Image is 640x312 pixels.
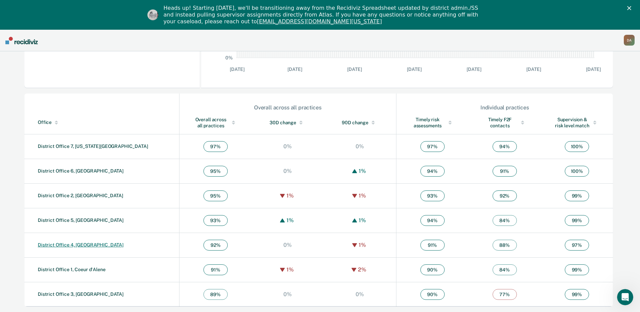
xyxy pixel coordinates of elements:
[420,264,445,275] span: 90 %
[407,67,421,72] text: [DATE]
[420,289,445,300] span: 90 %
[203,289,228,300] span: 89 %
[396,111,468,134] th: Toggle SortBy
[493,166,517,177] span: 91 %
[203,240,228,251] span: 92 %
[282,291,294,297] div: 0%
[164,5,482,25] div: Heads up! Starting [DATE], we'll be transitioning away from the Recidiviz Spreadsheet updated by ...
[5,37,38,44] img: Recidiviz
[203,141,228,152] span: 97 %
[285,217,296,224] div: 1%
[357,217,368,224] div: 1%
[420,190,445,201] span: 93 %
[493,240,517,251] span: 88 %
[203,215,228,226] span: 93 %
[627,6,634,10] div: Close
[147,9,158,20] img: Profile image for Kim
[565,141,589,152] span: 100 %
[554,116,600,129] div: Supervision & risk level match
[38,291,123,297] a: District Office 3, [GEOGRAPHIC_DATA]
[354,143,366,150] div: 0%
[357,242,368,248] div: 1%
[230,67,244,72] text: [DATE]
[565,215,589,226] span: 99 %
[337,120,383,126] div: 90D change
[282,242,294,248] div: 0%
[38,242,123,248] a: District Office 4, [GEOGRAPHIC_DATA]
[357,192,368,199] div: 1%
[38,193,123,198] a: District Office 2, [GEOGRAPHIC_DATA]
[467,67,481,72] text: [DATE]
[541,111,613,134] th: Toggle SortBy
[179,111,251,134] th: Toggle SortBy
[252,111,324,134] th: Toggle SortBy
[420,240,445,251] span: 91 %
[468,111,540,134] th: Toggle SortBy
[565,264,589,275] span: 99 %
[493,289,517,300] span: 77 %
[38,217,123,223] a: District Office 5, [GEOGRAPHIC_DATA]
[38,267,106,272] a: District Office 1, Coeur d'Alene
[354,291,366,297] div: 0%
[357,168,368,174] div: 1%
[180,104,396,111] div: Overall across all practices
[617,289,633,305] iframe: Intercom live chat
[203,166,228,177] span: 95 %
[265,120,310,126] div: 30D change
[493,141,517,152] span: 94 %
[282,143,294,150] div: 0%
[38,144,148,149] a: District Office 7, [US_STATE][GEOGRAPHIC_DATA]
[347,67,362,72] text: [DATE]
[624,35,635,46] button: DA
[565,240,589,251] span: 97 %
[356,266,368,273] div: 2%
[397,104,613,111] div: Individual practices
[203,264,228,275] span: 91 %
[285,266,296,273] div: 1%
[482,116,527,129] div: Timely F2F contacts
[24,111,179,134] th: Toggle SortBy
[493,264,517,275] span: 84 %
[420,141,445,152] span: 97 %
[38,168,123,174] a: District Office 6, [GEOGRAPHIC_DATA]
[420,166,445,177] span: 94 %
[285,192,296,199] div: 1%
[586,67,601,72] text: [DATE]
[565,166,589,177] span: 100 %
[493,190,517,201] span: 92 %
[257,18,382,25] a: [EMAIL_ADDRESS][DOMAIN_NAME][US_STATE]
[324,111,396,134] th: Toggle SortBy
[282,168,294,174] div: 0%
[203,190,228,201] span: 95 %
[193,116,238,129] div: Overall across all practices
[420,215,445,226] span: 94 %
[565,289,589,300] span: 99 %
[526,67,541,72] text: [DATE]
[624,35,635,46] div: D A
[410,116,455,129] div: Timely risk assessments
[287,67,302,72] text: [DATE]
[565,190,589,201] span: 99 %
[493,215,517,226] span: 84 %
[38,120,176,125] div: Office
